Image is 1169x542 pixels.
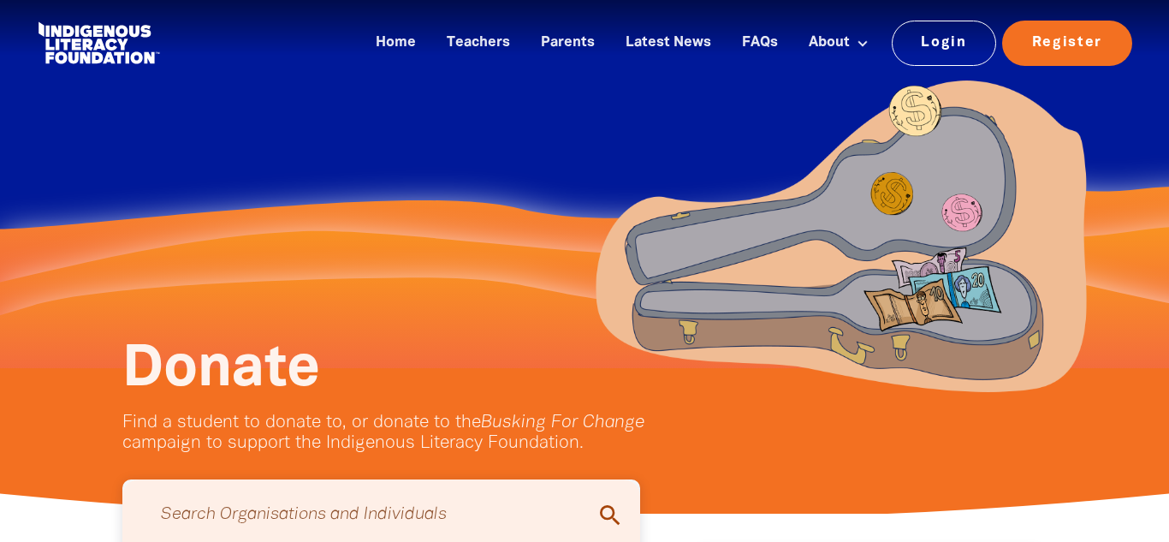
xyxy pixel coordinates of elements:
a: FAQs [732,29,788,57]
a: Teachers [436,29,520,57]
a: About [798,29,879,57]
i: search [596,502,624,529]
a: Home [365,29,426,57]
p: Find a student to donate to, or donate to the campaign to support the Indigenous Literacy Foundat... [122,413,721,454]
em: Busking For Change [481,414,644,431]
a: Login [892,21,997,65]
a: Parents [531,29,605,57]
a: Register [1002,21,1132,65]
span: Donate [122,343,320,396]
a: Latest News [615,29,721,57]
